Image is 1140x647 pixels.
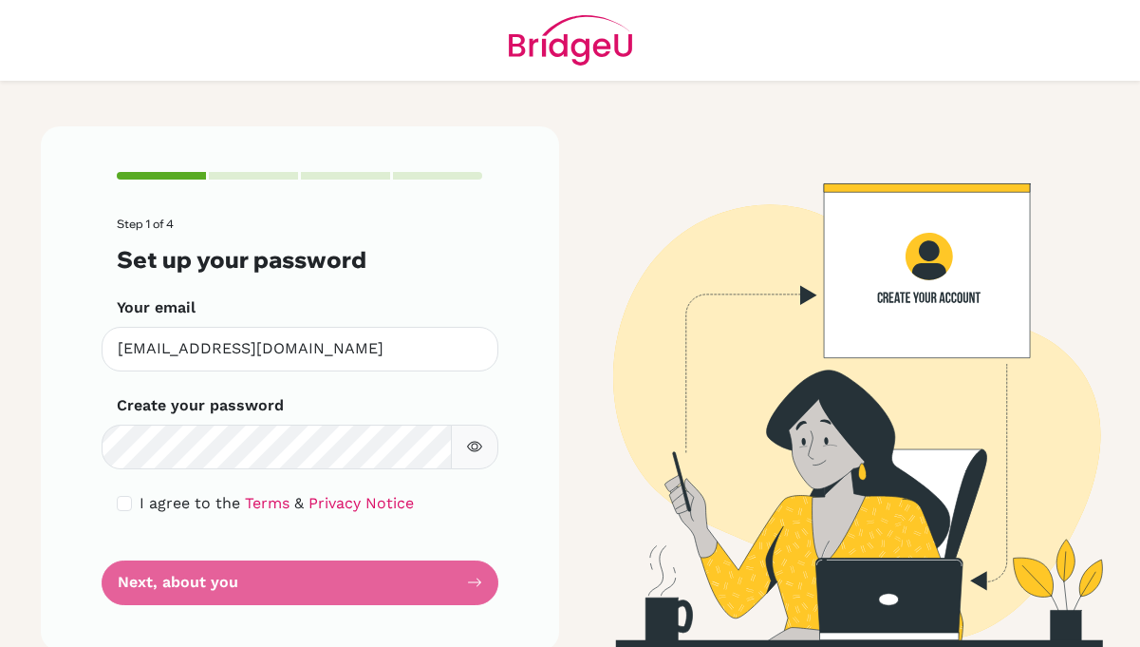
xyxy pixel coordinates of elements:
[140,494,240,512] span: I agree to the
[102,327,498,371] input: Insert your email*
[308,494,414,512] a: Privacy Notice
[245,494,290,512] a: Terms
[117,246,483,274] h3: Set up your password
[117,217,174,231] span: Step 1 of 4
[117,394,284,417] label: Create your password
[294,494,304,512] span: &
[117,296,196,319] label: Your email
